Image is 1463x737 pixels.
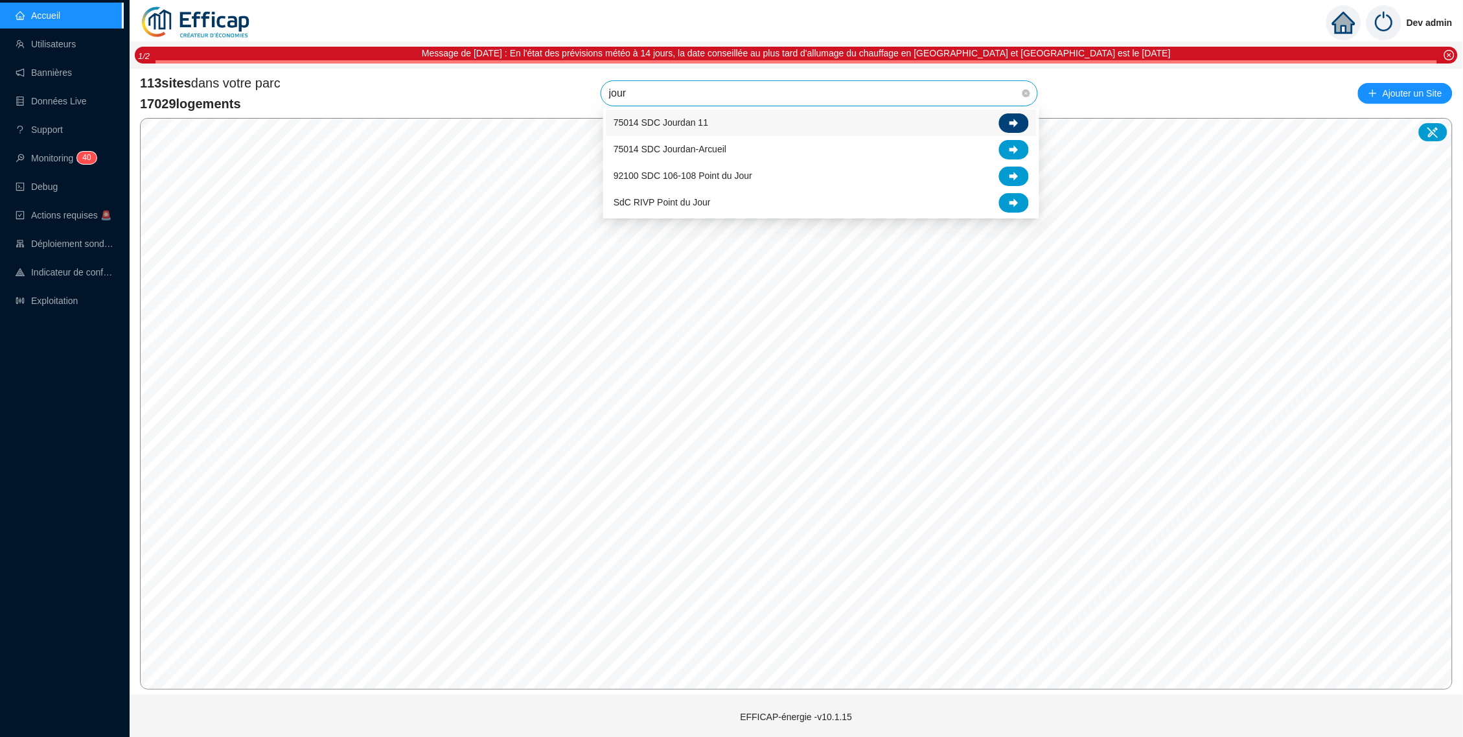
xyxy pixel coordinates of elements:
span: SdC RIVP Point du Jour [614,196,711,209]
span: 75014 SDC Jourdan 11 [614,116,708,130]
div: 75014 SDC Jourdan-Arcueil [606,136,1037,163]
a: homeAccueil [16,10,60,21]
span: plus [1368,89,1377,98]
a: questionSupport [16,124,63,135]
span: 17029 logements [140,95,281,113]
a: monitorMonitoring40 [16,153,93,163]
span: home [1332,11,1355,34]
i: 1 / 2 [138,51,150,61]
span: 113 sites [140,76,191,90]
button: Ajouter un Site [1358,83,1453,104]
a: notificationBannières [16,67,72,78]
a: clusterDéploiement sondes [16,239,114,249]
div: SdC RIVP Point du Jour [606,189,1037,216]
span: Actions requises 🚨 [31,210,111,220]
span: dans votre parc [140,74,281,92]
a: teamUtilisateurs [16,39,76,49]
a: heat-mapIndicateur de confort [16,267,114,277]
a: codeDebug [16,181,58,192]
a: slidersExploitation [16,296,78,306]
canvas: Map [141,119,1452,689]
span: check-square [16,211,25,220]
img: power [1366,5,1401,40]
span: close-circle [1022,89,1030,97]
span: Ajouter un Site [1383,84,1442,102]
span: 0 [87,153,91,162]
div: Message de [DATE] : En l'état des prévisions météo à 14 jours, la date conseillée au plus tard d'... [422,47,1171,60]
div: 92100 SDC 106-108 Point du Jour [606,163,1037,189]
a: databaseDonnées Live [16,96,87,106]
span: Dev admin [1407,2,1453,43]
span: 4 [82,153,87,162]
span: close-circle [1444,50,1455,60]
span: EFFICAP-énergie - v10.1.15 [741,712,853,722]
span: 92100 SDC 106-108 Point du Jour [614,169,752,183]
span: 75014 SDC Jourdan-Arcueil [614,143,726,156]
sup: 40 [77,152,96,164]
div: 75014 SDC Jourdan 11 [606,110,1037,136]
